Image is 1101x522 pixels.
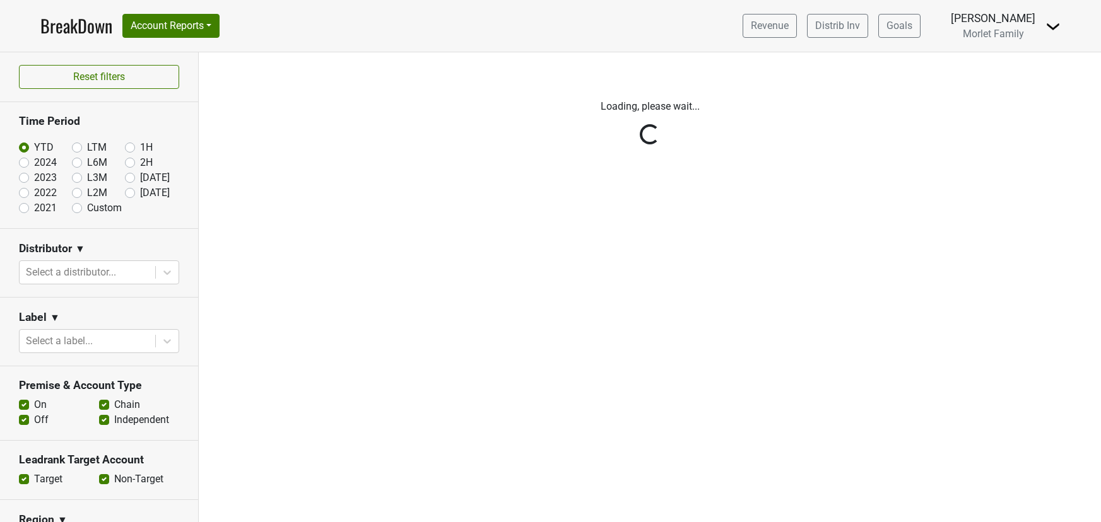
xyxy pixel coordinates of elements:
p: Loading, please wait... [300,99,1000,114]
button: Account Reports [122,14,220,38]
a: BreakDown [40,13,112,39]
a: Goals [878,14,921,38]
a: Distrib Inv [807,14,868,38]
span: Morlet Family [963,28,1024,40]
div: [PERSON_NAME] [951,10,1035,26]
img: Dropdown Menu [1045,19,1061,34]
a: Revenue [743,14,797,38]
